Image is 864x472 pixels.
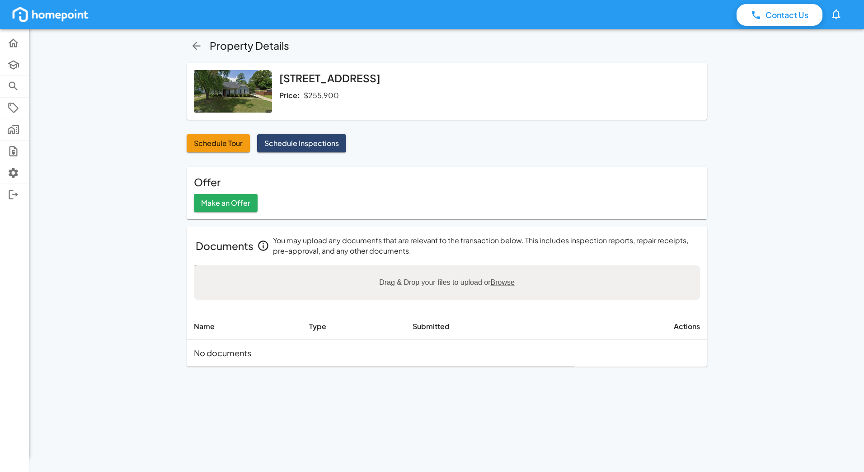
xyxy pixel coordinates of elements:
[279,90,300,101] p: Price:
[194,194,258,212] button: Make an Offer
[674,321,700,332] p: Actions
[304,90,339,101] p: $255,900
[257,134,346,152] button: Schedule Inspections
[210,38,289,54] h6: Property Details
[309,321,398,332] p: Type
[194,70,272,112] img: streetview
[490,278,514,286] span: Browse
[194,174,700,191] h6: Offer
[279,70,380,87] h6: [STREET_ADDRESS]
[11,5,90,24] img: homepoint_logo_white.png
[194,321,295,332] p: Name
[765,9,808,21] p: Contact Us
[187,134,250,152] button: Schedule Tour
[273,236,698,256] p: You may upload any documents that are relevant to the transaction below. This includes inspection...
[413,321,567,332] p: Submitted
[196,238,254,255] h6: Documents
[376,274,518,292] label: Drag & Drop your files to upload or
[194,347,567,359] p: No documents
